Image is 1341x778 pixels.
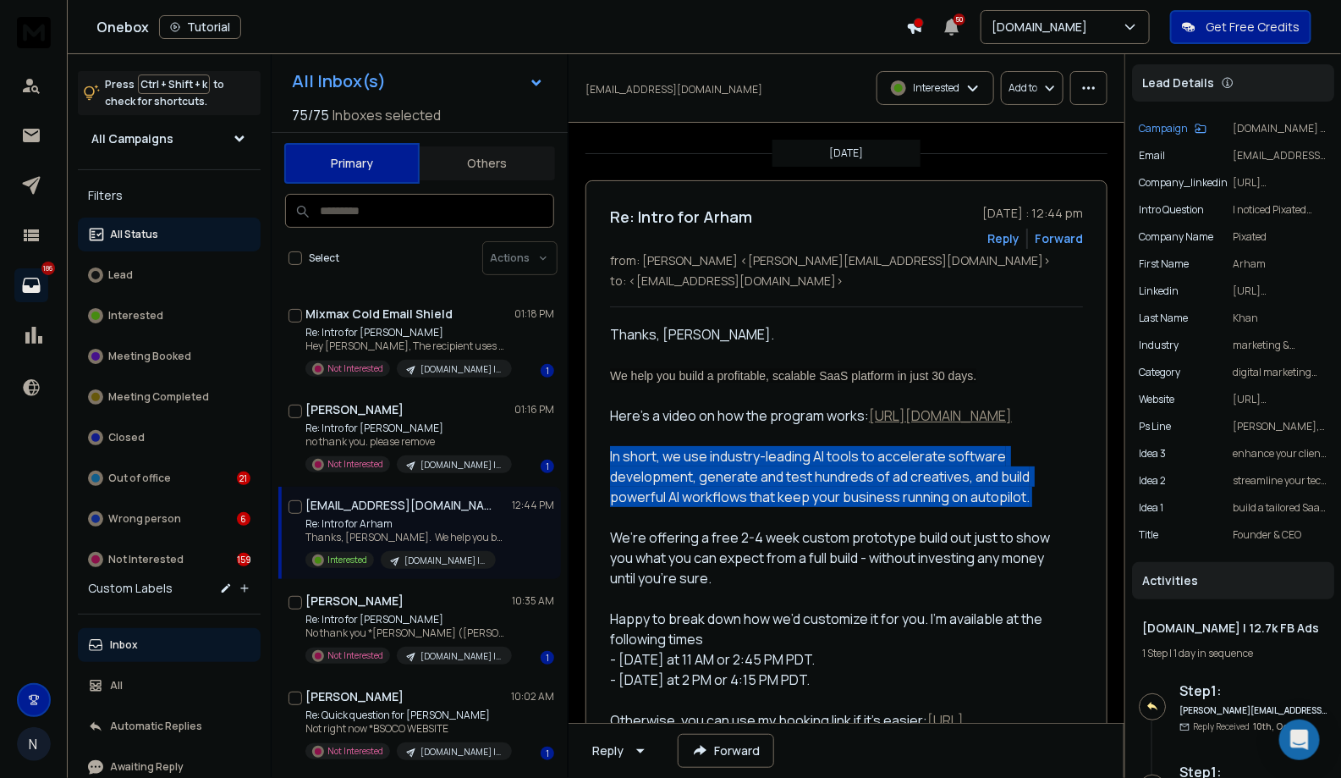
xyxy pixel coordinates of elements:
[327,458,383,471] p: Not Interested
[88,580,173,597] h3: Custom Labels
[41,262,55,275] p: 186
[78,669,261,703] button: All
[108,268,133,282] p: Lead
[110,638,138,652] p: Inbox
[292,73,386,90] h1: All Inbox(s)
[1206,19,1300,36] p: Get Free Credits
[305,531,508,544] p: Thanks, [PERSON_NAME]. We help you build
[78,218,261,251] button: All Status
[1139,393,1174,406] p: website
[512,499,554,512] p: 12:44 PM
[1170,10,1311,44] button: Get Free Credits
[305,593,404,610] h1: [PERSON_NAME]
[278,64,558,98] button: All Inbox(s)
[610,345,1069,751] div: Here’s a video on how the program works: In short, we use industry-leading AI tools to accelerate...
[420,650,502,663] p: [DOMAIN_NAME] | 12.7k FB Ads
[1139,312,1188,325] p: Last Name
[404,555,486,567] p: [DOMAIN_NAME] | 12.7k FB Ads
[610,273,1083,290] p: to: <[EMAIL_ADDRESS][DOMAIN_NAME]>
[1142,620,1324,637] h1: [DOMAIN_NAME] | 12.7k FB Ads
[327,745,383,758] p: Not Interested
[1132,562,1334,599] div: Activities
[1139,366,1180,379] p: Category
[78,339,261,373] button: Meeting Booked
[327,649,383,662] p: Not Interested
[869,406,1012,425] a: [URL][DOMAIN_NAME]
[159,15,241,39] button: Tutorial
[305,435,508,449] p: no thank you. please remove
[78,543,261,577] button: Not Interested159
[305,326,508,339] p: Re: Intro for [PERSON_NAME]
[305,722,508,736] p: Not right now *BSOCO WEBSITE
[14,268,48,302] a: 186
[1279,720,1320,760] div: Open Intercom Messenger
[305,422,508,435] p: Re: Intro for [PERSON_NAME]
[110,228,158,241] p: All Status
[108,512,181,526] p: Wrong person
[237,512,250,526] div: 6
[284,143,420,184] button: Primary
[610,252,1083,269] p: from: [PERSON_NAME] <[PERSON_NAME][EMAIL_ADDRESS][DOMAIN_NAME]>
[1139,257,1189,271] p: First Name
[78,258,261,292] button: Lead
[982,205,1083,222] p: [DATE] : 12:44 pm
[1139,447,1166,461] p: Idea 3
[305,626,508,640] p: No thank you *[PERSON_NAME] ([PERSON_NAME])
[512,594,554,608] p: 10:35 AM
[237,472,250,485] div: 21
[1139,149,1165,163] p: Email
[1142,647,1324,660] div: |
[1233,501,1327,515] p: build a tailored SaaS platform that integrates your ad campaign data across facebook, tiktok, and...
[541,651,554,665] div: 1
[108,553,184,566] p: Not Interested
[333,105,441,125] h3: Inboxes selected
[1233,420,1327,433] p: [PERSON_NAME], would you be the best person to speak to about Ads management and growth systems o...
[108,390,209,404] p: Meeting Completed
[305,688,404,705] h1: [PERSON_NAME]
[1233,366,1327,379] p: digital marketing agencies
[292,105,329,125] span: 75 / 75
[105,76,224,110] p: Press to check for shortcuts.
[1233,122,1327,135] p: [DOMAIN_NAME] | 12.7k FB Ads
[1139,528,1158,542] p: title
[96,15,906,39] div: Onebox
[1233,284,1327,298] p: [URL][DOMAIN_NAME][PERSON_NAME]
[1233,149,1327,163] p: [EMAIL_ADDRESS][DOMAIN_NAME]
[420,363,502,376] p: [DOMAIN_NAME] | 12.7k FB Ads
[1179,681,1327,701] h6: Step 1 :
[514,403,554,417] p: 01:16 PM
[305,517,508,531] p: Re: Intro for Arham
[1233,393,1327,406] p: [URL][DOMAIN_NAME]
[1139,339,1179,352] p: industry
[17,727,51,761] button: N
[511,690,554,704] p: 10:02 AM
[1035,230,1083,247] div: Forward
[305,401,404,418] h1: [PERSON_NAME]
[610,205,752,229] h1: Re: Intro for Arham
[78,461,261,495] button: Out of office21
[108,309,163,323] p: Interested
[954,14,965,25] span: 50
[585,83,762,97] p: [EMAIL_ADDRESS][DOMAIN_NAME]
[1233,312,1327,325] p: Khan
[541,460,554,473] div: 1
[1253,720,1291,732] span: 10th, Oct
[541,364,554,378] div: 1
[420,145,555,182] button: Others
[1139,176,1228,190] p: company_linkedin
[1233,230,1327,244] p: Pixated
[579,734,664,768] button: Reply
[1139,203,1204,217] p: Intro Question
[541,747,554,760] div: 1
[992,19,1094,36] p: [DOMAIN_NAME]
[1139,122,1188,135] p: Campaign
[1139,474,1166,488] p: Idea 2
[592,742,624,759] div: Reply
[1233,203,1327,217] p: I noticed Pixated focuses on AI-driven growth marketing to enhance eCommerce sales. How are you c...
[1142,646,1168,660] span: 1 Step
[1139,230,1213,244] p: Company Name
[110,760,184,774] p: Awaiting Reply
[91,130,173,147] h1: All Campaigns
